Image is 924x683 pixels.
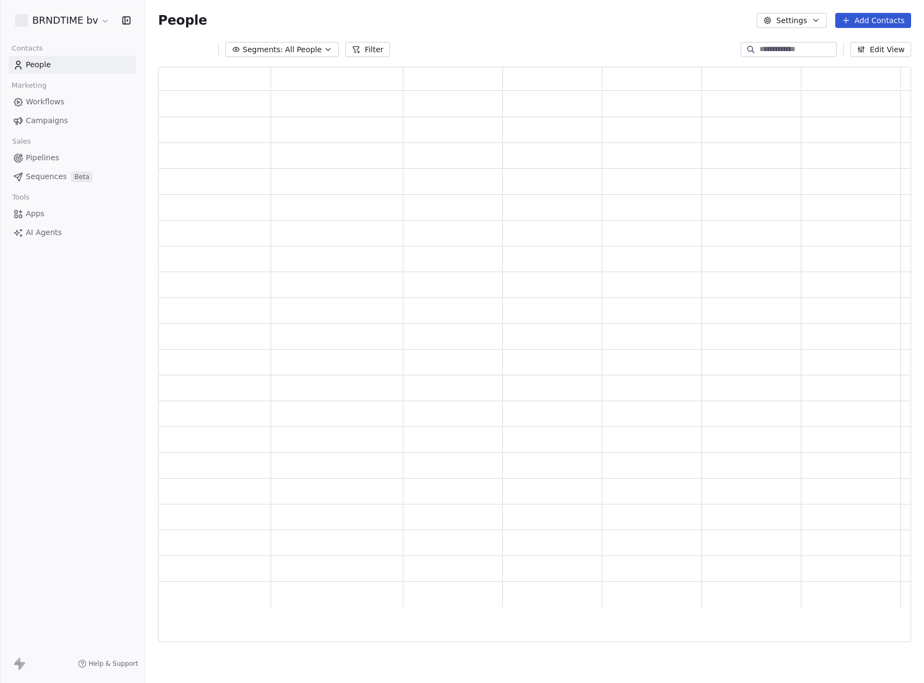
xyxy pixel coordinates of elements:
[285,44,322,55] span: All People
[26,208,45,219] span: Apps
[7,77,51,94] span: Marketing
[26,115,68,126] span: Campaigns
[9,224,136,241] a: AI Agents
[9,149,136,167] a: Pipelines
[9,205,136,223] a: Apps
[26,171,67,182] span: Sequences
[71,172,93,182] span: Beta
[835,13,911,28] button: Add Contacts
[9,112,136,130] a: Campaigns
[26,59,51,70] span: People
[9,93,136,111] a: Workflows
[158,12,207,29] span: People
[345,42,390,57] button: Filter
[243,44,283,55] span: Segments:
[7,40,47,56] span: Contacts
[26,96,65,108] span: Workflows
[78,659,138,668] a: Help & Support
[32,13,98,27] span: BRNDTIME bv
[8,189,34,205] span: Tools
[9,56,136,74] a: People
[850,42,911,57] button: Edit View
[13,11,112,30] button: BRNDTIME bv
[26,152,59,163] span: Pipelines
[757,13,826,28] button: Settings
[9,168,136,186] a: SequencesBeta
[26,227,62,238] span: AI Agents
[89,659,138,668] span: Help & Support
[8,133,35,150] span: Sales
